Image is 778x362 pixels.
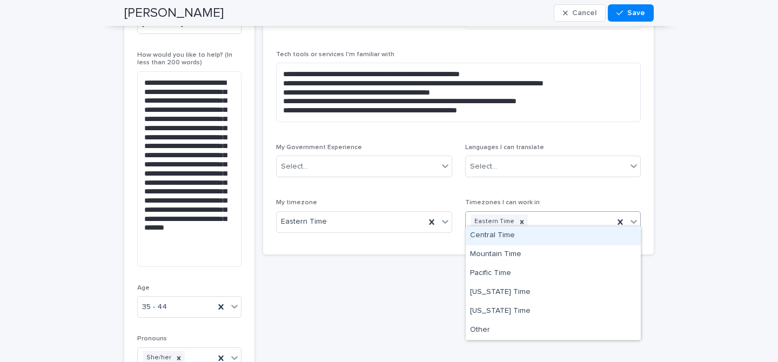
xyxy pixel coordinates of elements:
span: How would you like to help? (In less than 200 words) [137,52,232,66]
span: Cancel [572,9,596,17]
span: Eastern Time [281,216,327,227]
div: Other [466,321,641,340]
h2: [PERSON_NAME] [124,5,224,21]
div: Mountain Time [466,245,641,264]
span: Age [137,285,150,291]
div: Pacific Time [466,264,641,283]
span: My Government Experience [276,144,362,151]
div: Alaska Time [466,283,641,302]
span: My timezone [276,199,317,206]
button: Save [608,4,654,22]
div: Select... [281,161,308,172]
div: Hawaii Time [466,302,641,321]
span: Tech tools or services I'm familiar with [276,51,394,58]
span: 35 - 44 [142,301,167,313]
span: Pronouns [137,336,167,342]
div: Eastern Time [471,214,516,229]
span: Languages I can translate [465,144,544,151]
button: Cancel [554,4,606,22]
div: Central Time [466,226,641,245]
div: Select... [470,161,497,172]
span: Timezones I can work in [465,199,540,206]
span: Save [627,9,645,17]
